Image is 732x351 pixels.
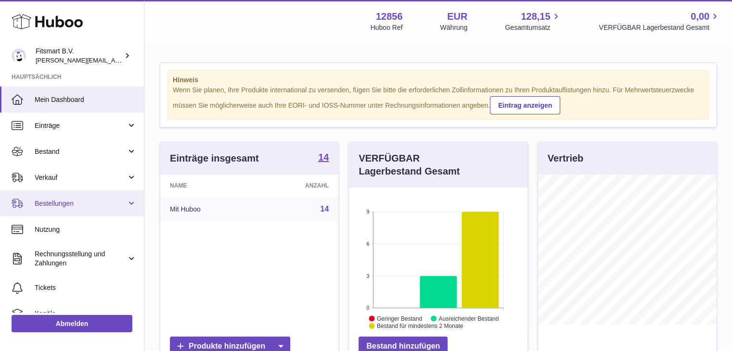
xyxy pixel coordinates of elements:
[12,315,132,332] a: Abmelden
[35,95,137,104] span: Mein Dashboard
[367,305,370,311] text: 0
[548,152,583,165] h3: Vertrieb
[490,96,560,114] a: Eintrag anzeigen
[35,147,127,156] span: Bestand
[439,315,499,322] text: Ausreichender Bestand
[367,209,370,214] text: 9
[12,49,26,63] img: jonathan@leaderoo.com
[256,175,338,197] th: Anzahl
[521,10,550,23] span: 128,15
[505,10,561,32] a: 128,15 Gesamtumsatz
[170,152,259,165] h3: Einträge insgesamt
[367,241,370,247] text: 6
[691,10,709,23] span: 0,00
[35,283,137,292] span: Tickets
[173,75,704,85] strong: Hinweis
[505,23,561,32] span: Gesamtumsatz
[376,10,403,23] strong: 12856
[359,152,484,178] h3: VERFÜGBAR Lagerbestand Gesamt
[35,121,127,130] span: Einträge
[447,10,467,23] strong: EUR
[35,225,137,234] span: Nutzung
[36,56,193,64] span: [PERSON_NAME][EMAIL_ADDRESS][DOMAIN_NAME]
[377,315,422,322] text: Geringer Bestand
[35,173,127,182] span: Verkauf
[160,197,256,222] td: Mit Huboo
[599,10,720,32] a: 0,00 VERFÜGBAR Lagerbestand Gesamt
[35,309,137,318] span: Kanäle
[367,273,370,278] text: 3
[36,47,122,65] div: Fitsmart B.V.
[377,323,463,329] text: Bestand für mindestens 2 Monate
[35,250,127,268] span: Rechnungsstellung und Zahlungen
[35,199,127,208] span: Bestellungen
[318,152,329,162] strong: 14
[160,175,256,197] th: Name
[599,23,720,32] span: VERFÜGBAR Lagerbestand Gesamt
[321,205,329,213] a: 14
[173,86,704,114] div: Wenn Sie planen, Ihre Produkte international zu versenden, fügen Sie bitte die erforderlichen Zol...
[371,23,403,32] div: Huboo Ref
[440,23,468,32] div: Währung
[318,152,329,164] a: 14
